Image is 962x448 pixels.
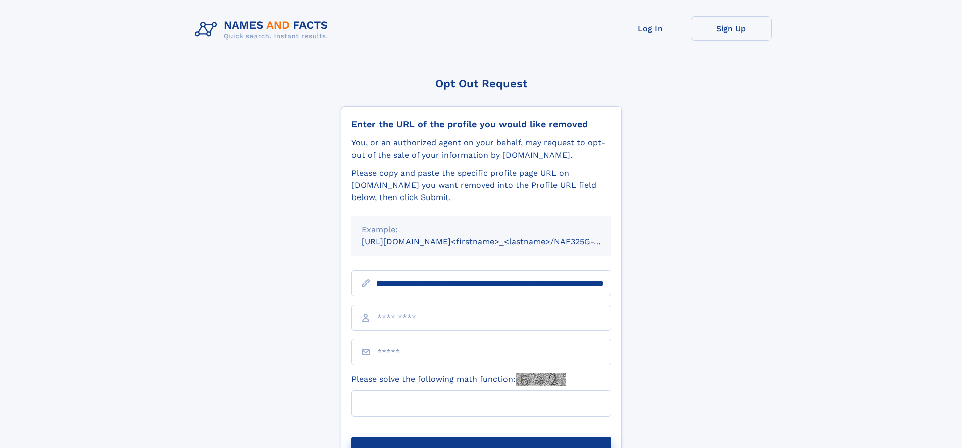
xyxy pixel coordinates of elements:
[610,16,691,41] a: Log In
[362,224,601,236] div: Example:
[351,167,611,204] div: Please copy and paste the specific profile page URL on [DOMAIN_NAME] you want removed into the Pr...
[351,137,611,161] div: You, or an authorized agent on your behalf, may request to opt-out of the sale of your informatio...
[191,16,336,43] img: Logo Names and Facts
[362,237,630,246] small: [URL][DOMAIN_NAME]<firstname>_<lastname>/NAF325G-xxxxxxxx
[341,77,622,90] div: Opt Out Request
[691,16,772,41] a: Sign Up
[351,119,611,130] div: Enter the URL of the profile you would like removed
[351,373,566,386] label: Please solve the following math function:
